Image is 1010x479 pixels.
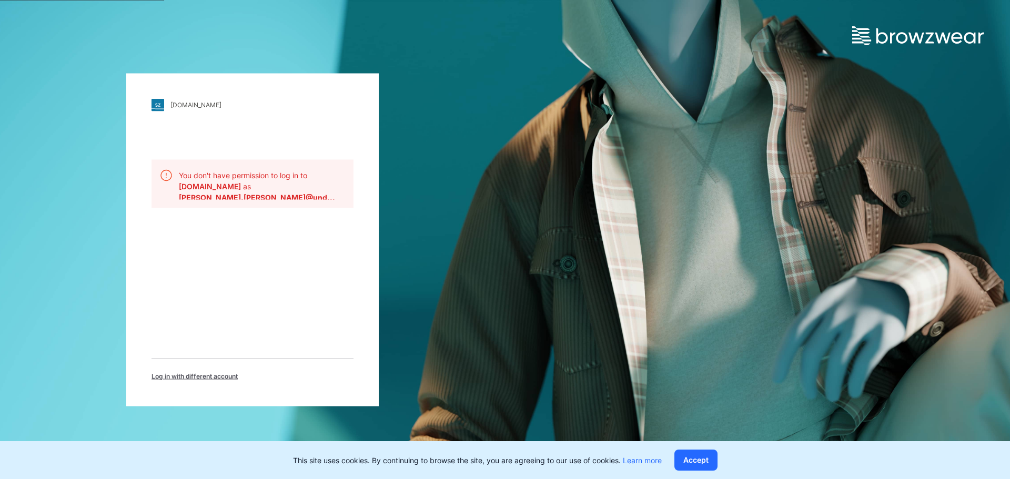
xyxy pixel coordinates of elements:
div: [DOMAIN_NAME] [170,101,221,109]
b: patrick.stelmach@underarmour.com [179,192,335,201]
a: [DOMAIN_NAME] [151,98,353,111]
img: browzwear-logo.e42bd6dac1945053ebaf764b6aa21510.svg [852,26,984,45]
img: stylezone-logo.562084cfcfab977791bfbf7441f1a819.svg [151,98,164,111]
span: Log in with different account [151,371,238,381]
img: alert.76a3ded3c87c6ed799a365e1fca291d4.svg [160,169,173,181]
button: Accept [674,450,718,471]
p: You don't have permission to log in to as [179,169,345,191]
b: [DOMAIN_NAME] [179,181,243,190]
p: This site uses cookies. By continuing to browse the site, you are agreeing to our use of cookies. [293,455,662,466]
a: Learn more [623,456,662,465]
